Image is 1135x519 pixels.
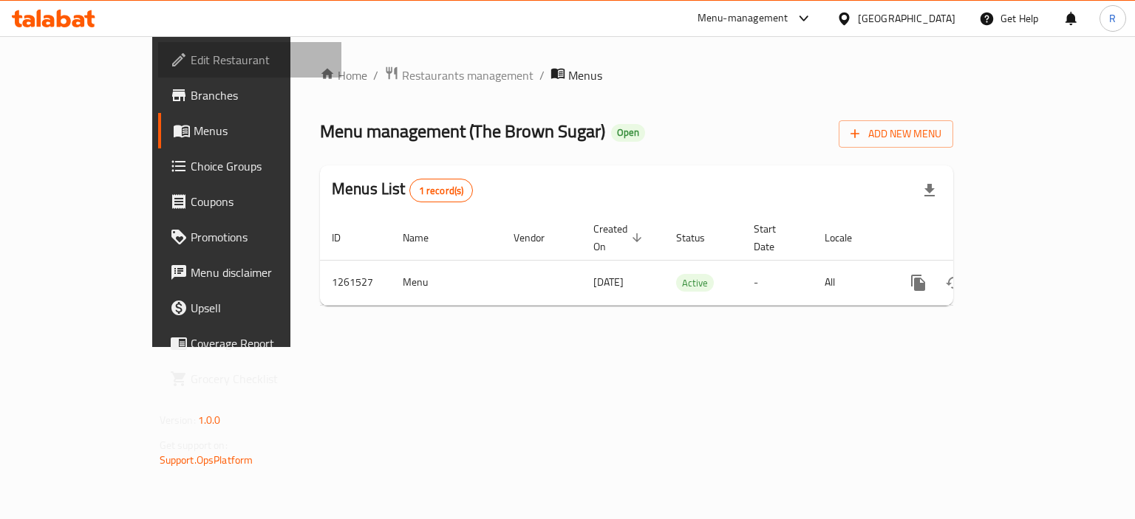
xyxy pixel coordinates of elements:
[839,120,953,148] button: Add New Menu
[191,51,330,69] span: Edit Restaurant
[514,229,564,247] span: Vendor
[402,66,534,84] span: Restaurants management
[191,193,330,210] span: Coupons
[373,66,378,84] li: /
[194,122,330,140] span: Menus
[158,113,342,148] a: Menus
[332,229,360,247] span: ID
[332,178,473,202] h2: Menus List
[320,66,953,85] nav: breadcrumb
[593,272,624,292] span: [DATE]
[158,78,342,113] a: Branches
[676,229,724,247] span: Status
[539,66,545,84] li: /
[676,274,714,292] div: Active
[676,275,714,292] span: Active
[158,255,342,290] a: Menu disclaimer
[593,220,647,255] span: Created On
[936,265,972,300] button: Change Status
[409,179,474,202] div: Total records count
[158,184,342,219] a: Coupons
[158,42,342,78] a: Edit Restaurant
[160,436,228,455] span: Get support on:
[901,265,936,300] button: more
[320,260,391,305] td: 1261527
[320,66,367,84] a: Home
[825,229,871,247] span: Locale
[813,260,889,305] td: All
[912,173,947,208] div: Export file
[742,260,813,305] td: -
[391,260,502,305] td: Menu
[158,326,342,361] a: Coverage Report
[158,219,342,255] a: Promotions
[158,361,342,396] a: Grocery Checklist
[403,229,448,247] span: Name
[568,66,602,84] span: Menus
[191,264,330,281] span: Menu disclaimer
[1109,10,1116,27] span: R
[698,10,788,27] div: Menu-management
[191,86,330,104] span: Branches
[158,148,342,184] a: Choice Groups
[191,157,330,175] span: Choice Groups
[191,228,330,246] span: Promotions
[410,184,473,198] span: 1 record(s)
[160,410,196,430] span: Version:
[754,220,795,255] span: Start Date
[198,410,221,430] span: 1.0.0
[611,124,645,142] div: Open
[191,334,330,352] span: Coverage Report
[191,299,330,317] span: Upsell
[611,126,645,139] span: Open
[320,216,1054,306] table: enhanced table
[851,125,941,143] span: Add New Menu
[384,66,534,85] a: Restaurants management
[191,370,330,388] span: Grocery Checklist
[320,114,605,148] span: Menu management ( The Brown Sugar )
[889,216,1054,261] th: Actions
[858,10,955,27] div: [GEOGRAPHIC_DATA]
[158,290,342,326] a: Upsell
[160,450,253,470] a: Support.OpsPlatform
